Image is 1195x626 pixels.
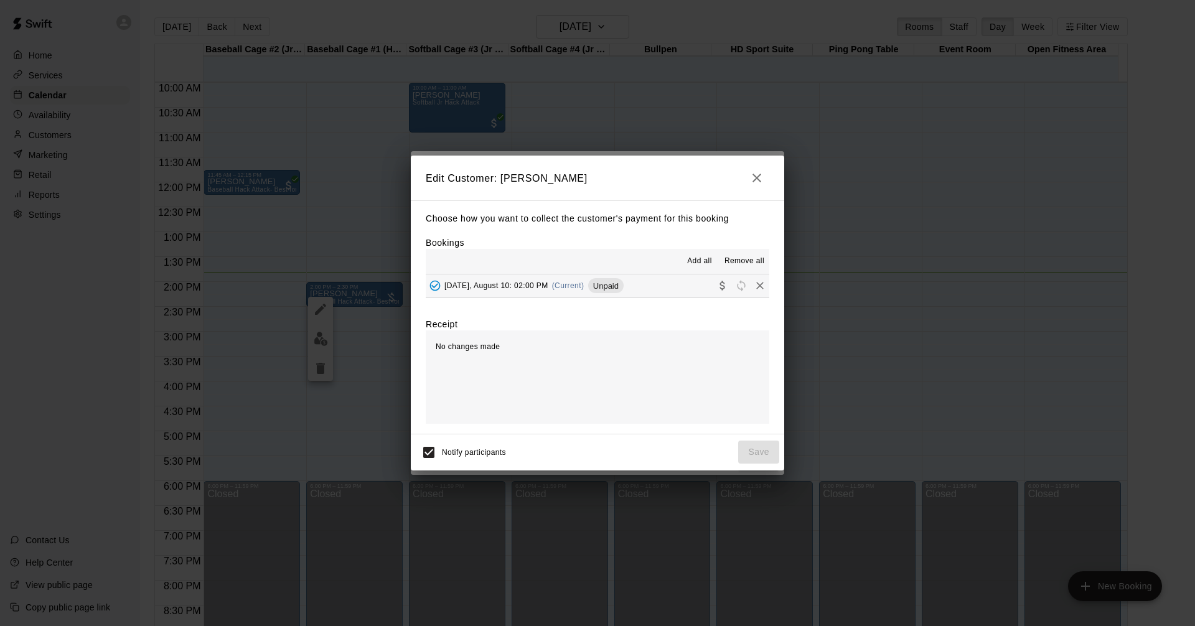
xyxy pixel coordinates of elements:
span: Remove [751,281,769,290]
label: Receipt [426,318,457,330]
span: Notify participants [442,448,506,457]
button: Remove all [719,251,769,271]
span: Collect payment [713,281,732,290]
button: Add all [680,251,719,271]
button: Added - Collect Payment[DATE], August 10: 02:00 PM(Current)UnpaidCollect paymentRescheduleRemove [426,274,769,297]
span: No changes made [436,342,500,351]
span: Remove all [724,255,764,268]
label: Bookings [426,238,464,248]
h2: Edit Customer: [PERSON_NAME] [411,156,784,200]
span: [DATE], August 10: 02:00 PM [444,281,548,290]
span: Unpaid [588,281,624,291]
span: (Current) [552,281,584,290]
span: Add all [687,255,712,268]
p: Choose how you want to collect the customer's payment for this booking [426,211,769,227]
span: Reschedule [732,281,751,290]
button: Added - Collect Payment [426,276,444,295]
